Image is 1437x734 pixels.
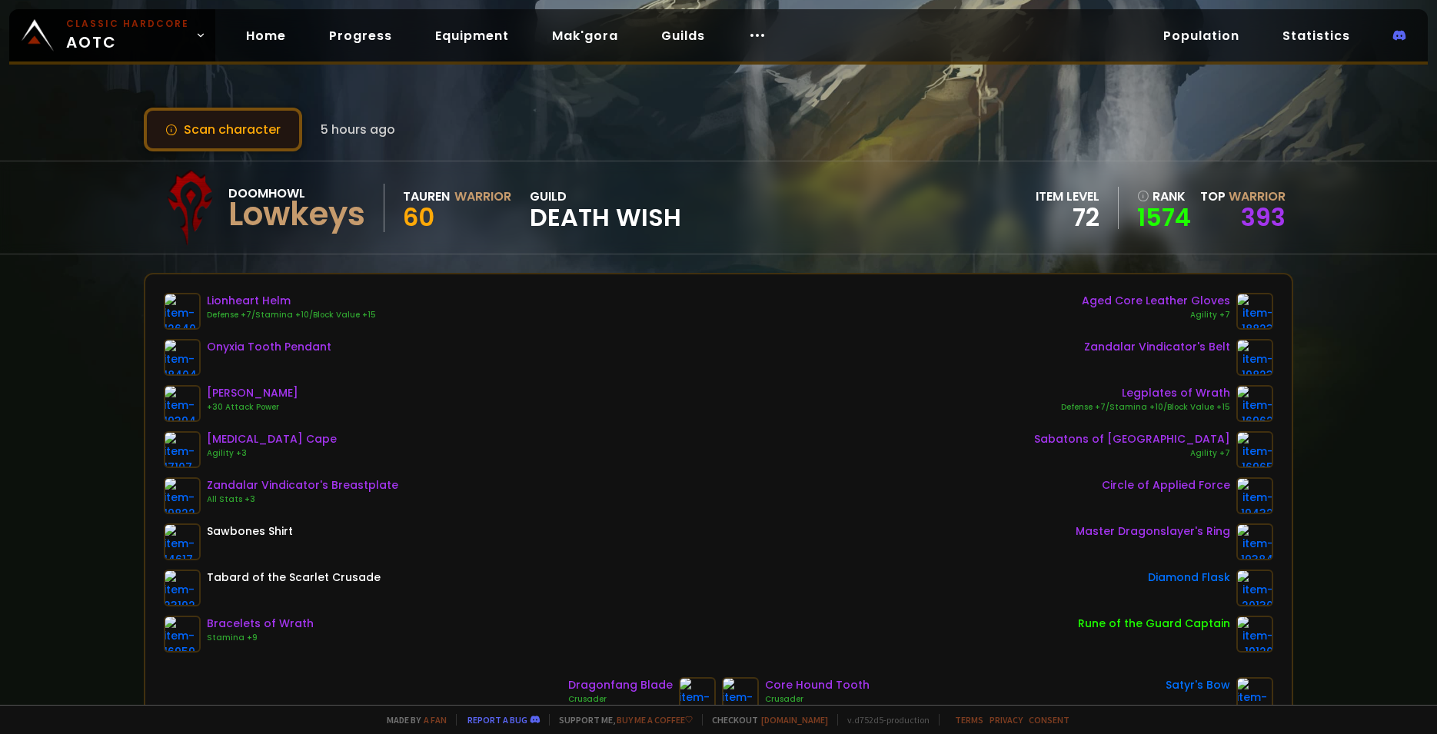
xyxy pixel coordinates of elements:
div: Agility +7 [1034,447,1230,460]
img: item-12640 [164,293,201,330]
div: Zandalar Vindicator's Belt [1084,339,1230,355]
div: Warrior [454,187,511,206]
div: Tabard of the Scarlet Crusade [207,570,381,586]
span: Support me, [549,714,693,726]
div: Onyxia Tooth Pendant [207,339,331,355]
span: v. d752d5 - production [837,714,930,726]
img: item-20130 [1236,570,1273,606]
img: item-19384 [1236,523,1273,560]
img: item-19432 [1236,477,1273,514]
img: item-19346 [679,677,716,714]
div: Sabatons of [GEOGRAPHIC_DATA] [1034,431,1230,447]
button: Scan character [144,108,302,151]
img: item-18404 [164,339,201,376]
a: Home [234,20,298,51]
div: Satyr's Bow [1166,677,1230,693]
div: guild [530,187,681,229]
div: Agility +3 [207,447,337,460]
span: 60 [403,200,434,234]
a: Buy me a coffee [617,714,693,726]
span: Death Wish [530,206,681,229]
img: item-19823 [1236,339,1273,376]
div: Aged Core Leather Gloves [1082,293,1230,309]
a: Statistics [1270,20,1362,51]
span: AOTC [66,17,189,54]
img: item-19822 [164,477,201,514]
span: Made by [378,714,447,726]
div: Zandalar Vindicator's Breastplate [207,477,398,493]
a: Guilds [649,20,717,51]
small: Classic Hardcore [66,17,189,31]
img: item-23192 [164,570,201,606]
div: item level [1036,187,1099,206]
img: item-16962 [1236,385,1273,422]
img: item-16959 [164,616,201,653]
a: Consent [1029,714,1069,726]
a: a fan [424,714,447,726]
a: Progress [317,20,404,51]
div: Tauren [403,187,450,206]
div: Lowkeys [228,203,365,226]
div: Core Hound Tooth [765,677,870,693]
img: item-18823 [1236,293,1273,330]
div: Rune of the Guard Captain [1078,616,1230,632]
div: Lionheart Helm [207,293,376,309]
img: item-19120 [1236,616,1273,653]
div: [MEDICAL_DATA] Cape [207,431,337,447]
div: Diamond Flask [1148,570,1230,586]
img: item-17107 [164,431,201,468]
a: Mak'gora [540,20,630,51]
div: rank [1137,187,1191,206]
div: Master Dragonslayer's Ring [1076,523,1230,540]
a: Report a bug [467,714,527,726]
div: [PERSON_NAME] [207,385,298,401]
div: Sawbones Shirt [207,523,293,540]
img: item-18323 [1236,677,1273,714]
img: item-19394 [164,385,201,422]
div: Defense +7/Stamina +10/Block Value +15 [207,309,376,321]
span: Warrior [1229,188,1286,205]
div: Dragonfang Blade [568,677,673,693]
div: Agility +7 [1082,309,1230,321]
div: Circle of Applied Force [1102,477,1230,493]
img: item-16965 [1236,431,1273,468]
a: Privacy [990,714,1023,726]
div: Stamina +9 [207,632,314,644]
a: [DOMAIN_NAME] [761,714,828,726]
div: +30 Attack Power [207,401,298,413]
div: Doomhowl [228,184,365,203]
a: 393 [1241,200,1286,234]
div: Crusader [568,693,673,706]
span: Checkout [702,714,828,726]
div: Top [1200,187,1286,206]
div: Bracelets of Wrath [207,616,314,632]
img: item-18805 [722,677,759,714]
div: All Stats +3 [207,493,398,506]
span: 5 hours ago [321,120,395,139]
a: Population [1151,20,1252,51]
a: Equipment [423,20,521,51]
img: item-14617 [164,523,201,560]
a: 1574 [1137,206,1191,229]
div: 72 [1036,206,1099,229]
div: Defense +7/Stamina +10/Block Value +15 [1061,401,1230,413]
a: Terms [955,714,983,726]
div: Legplates of Wrath [1061,385,1230,401]
a: Classic HardcoreAOTC [9,9,215,61]
div: Crusader [765,693,870,706]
